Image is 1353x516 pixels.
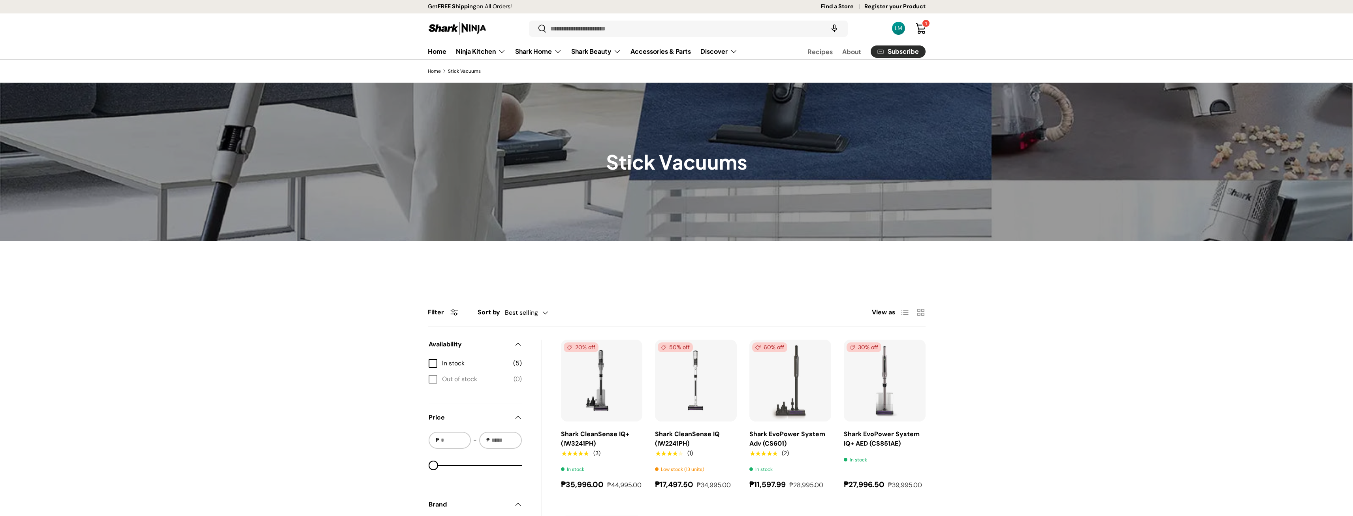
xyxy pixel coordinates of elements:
a: Shark EvoPower System IQ+ AED (CS851AE) [844,430,920,448]
summary: Shark Home [510,43,566,59]
nav: Secondary [788,43,926,59]
span: 60% off [752,342,787,352]
img: shark-cleansense-auto-empty-dock-iw3241ae-full-view-sharkninja-philippines [561,340,643,421]
a: Shark EvoPower System Adv (CS601) [749,430,825,448]
summary: Ninja Kitchen [451,43,510,59]
a: Accessories & Parts [630,43,691,59]
a: Shark Beauty [571,43,621,59]
a: Shark EvoPower System Adv (CS601) [749,340,831,421]
span: 1 [925,21,927,26]
a: Recipes [807,44,833,59]
span: Out of stock [442,374,509,384]
a: Register your Product [864,2,926,11]
span: Filter [428,308,444,316]
a: Ninja Kitchen [456,43,506,59]
a: Find a Store [821,2,864,11]
a: Shark CleanSense IQ (IW2241PH) [655,430,720,448]
button: Best selling [505,306,564,319]
span: ₱ [485,436,491,444]
nav: Breadcrumbs [428,68,926,75]
span: 50% off [658,342,693,352]
summary: Price [429,403,522,432]
a: Discover [700,43,738,59]
a: About [842,44,861,59]
span: 30% off [847,342,881,352]
a: Shark EvoPower System IQ+ AED (CS851AE) [844,340,926,421]
a: Home [428,69,441,74]
span: In stock [442,359,508,368]
a: Home [428,43,446,59]
label: Sort by [478,308,505,317]
div: LM [894,24,903,32]
span: ₱ [435,436,440,444]
span: Price [429,413,509,422]
span: View as [872,308,896,317]
summary: Shark Beauty [566,43,626,59]
span: Subscribe [888,48,919,55]
span: (5) [513,359,522,368]
p: Get on All Orders! [428,2,512,11]
a: Shark CleanSense IQ (IW2241PH) [655,340,737,421]
a: Shark Home [515,43,562,59]
img: Shark Ninja Philippines [428,21,487,36]
a: Stick Vacuums [448,69,481,74]
button: Filter [428,308,458,316]
span: 20% off [564,342,598,352]
a: Subscribe [871,45,926,58]
h1: Stick Vacuums [606,149,747,174]
nav: Primary [428,43,738,59]
span: - [473,435,477,445]
a: Shark CleanSense IQ+ (IW3241PH) [561,340,643,421]
img: shark-kion-iw2241-full-view-shark-ninja-philippines [655,340,737,421]
summary: Discover [696,43,742,59]
span: Availability [429,340,509,349]
a: LM [890,20,907,37]
a: Shark CleanSense IQ+ (IW3241PH) [561,430,629,448]
span: (0) [514,374,522,384]
speech-search-button: Search by voice [822,20,847,37]
span: Brand [429,500,509,509]
span: Best selling [505,309,538,316]
strong: FREE Shipping [438,3,476,10]
summary: Availability [429,330,522,359]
